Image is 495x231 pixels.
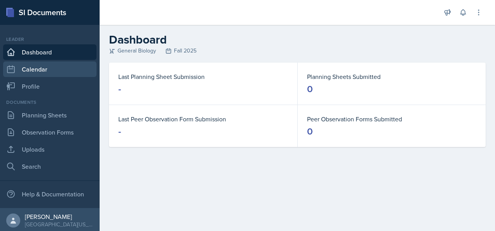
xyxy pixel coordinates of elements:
[109,47,486,55] div: General Biology Fall 2025
[118,125,121,138] div: -
[3,44,97,60] a: Dashboard
[3,186,97,202] div: Help & Documentation
[3,36,97,43] div: Leader
[3,159,97,174] a: Search
[307,114,476,124] dt: Peer Observation Forms Submitted
[109,33,486,47] h2: Dashboard
[3,107,97,123] a: Planning Sheets
[307,125,313,138] div: 0
[118,114,288,124] dt: Last Peer Observation Form Submission
[3,142,97,157] a: Uploads
[118,83,121,95] div: -
[25,220,93,228] div: [GEOGRAPHIC_DATA][US_STATE]
[307,72,476,81] dt: Planning Sheets Submitted
[25,213,93,220] div: [PERSON_NAME]
[3,124,97,140] a: Observation Forms
[307,83,313,95] div: 0
[118,72,288,81] dt: Last Planning Sheet Submission
[3,99,97,106] div: Documents
[3,61,97,77] a: Calendar
[3,79,97,94] a: Profile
